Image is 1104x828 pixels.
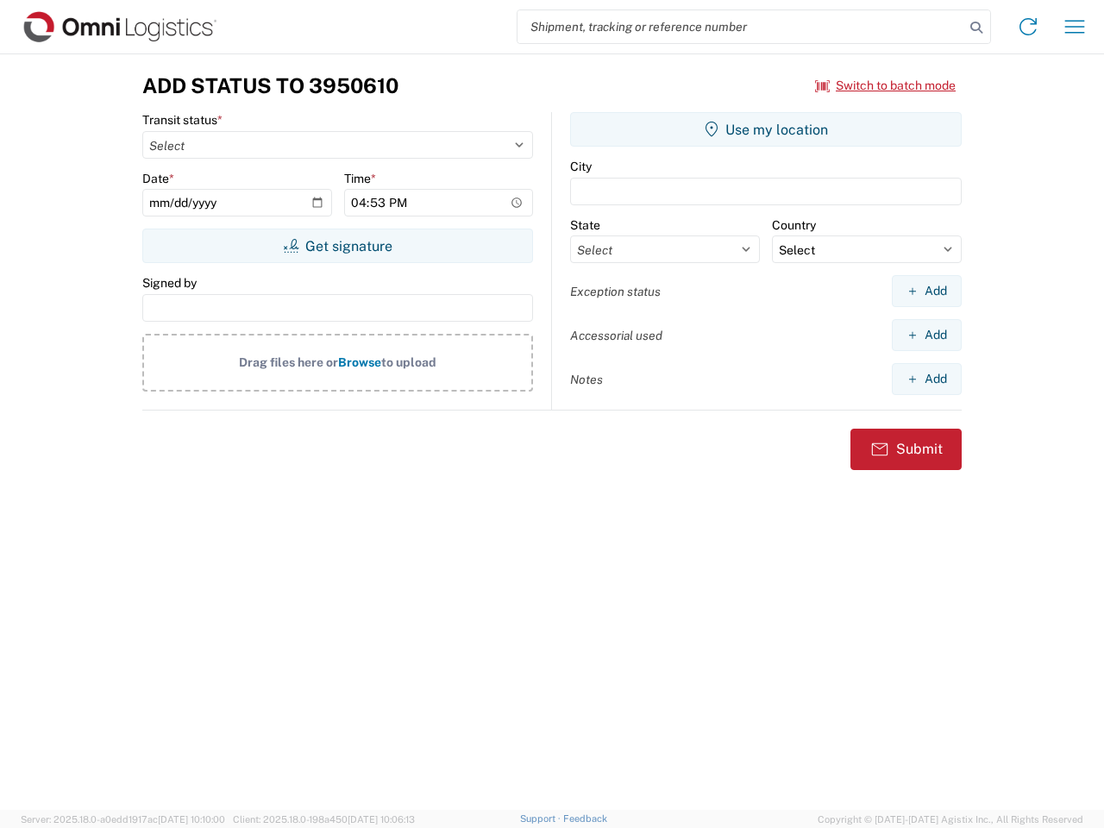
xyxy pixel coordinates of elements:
[142,171,174,186] label: Date
[563,813,607,824] a: Feedback
[570,328,662,343] label: Accessorial used
[348,814,415,825] span: [DATE] 10:06:13
[892,275,962,307] button: Add
[344,171,376,186] label: Time
[233,814,415,825] span: Client: 2025.18.0-198a450
[892,363,962,395] button: Add
[570,112,962,147] button: Use my location
[570,159,592,174] label: City
[21,814,225,825] span: Server: 2025.18.0-a0edd1917ac
[570,372,603,387] label: Notes
[142,73,398,98] h3: Add Status to 3950610
[142,112,223,128] label: Transit status
[517,10,964,43] input: Shipment, tracking or reference number
[570,217,600,233] label: State
[892,319,962,351] button: Add
[381,355,436,369] span: to upload
[239,355,338,369] span: Drag files here or
[520,813,563,824] a: Support
[818,812,1083,827] span: Copyright © [DATE]-[DATE] Agistix Inc., All Rights Reserved
[338,355,381,369] span: Browse
[142,275,197,291] label: Signed by
[142,229,533,263] button: Get signature
[772,217,816,233] label: Country
[815,72,956,100] button: Switch to batch mode
[158,814,225,825] span: [DATE] 10:10:00
[570,284,661,299] label: Exception status
[850,429,962,470] button: Submit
